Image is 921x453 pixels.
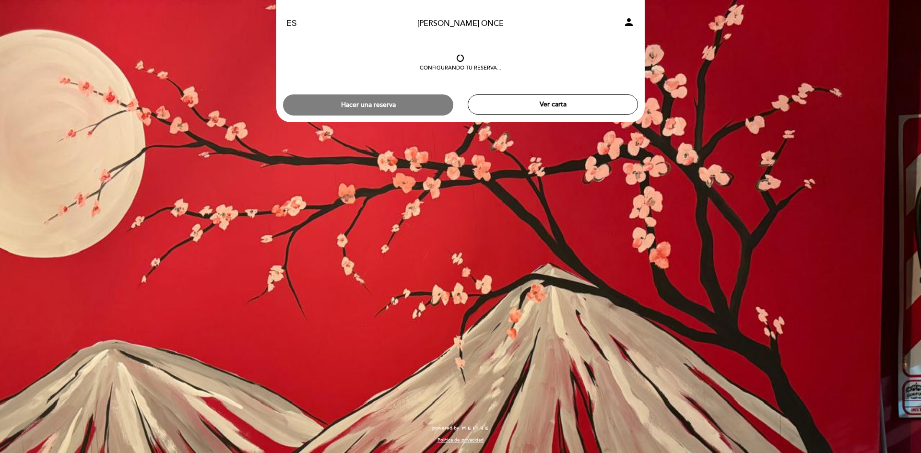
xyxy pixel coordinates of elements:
img: MEITRE [461,426,489,431]
a: powered by [432,425,489,431]
a: Política de privacidad [437,437,484,443]
div: Configurando tu reserva... [420,64,501,72]
span: powered by [432,425,459,431]
i: person [623,16,635,28]
button: person [623,16,635,31]
button: Hacer una reserva [283,94,453,116]
a: [PERSON_NAME] Once [401,18,520,29]
button: Ver carta [468,94,638,115]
